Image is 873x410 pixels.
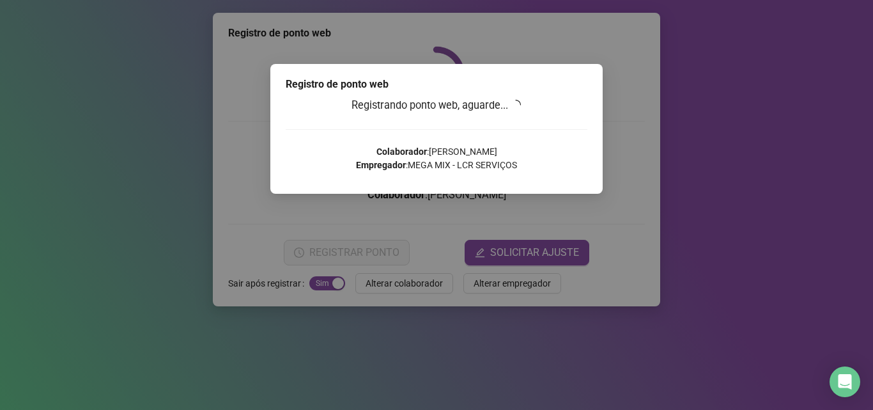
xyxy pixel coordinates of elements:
strong: Colaborador [376,146,427,157]
p: : [PERSON_NAME] : MEGA MIX - LCR SERVIÇOS [286,145,587,172]
h3: Registrando ponto web, aguarde... [286,97,587,114]
span: loading [509,97,523,112]
div: Registro de ponto web [286,77,587,92]
div: Open Intercom Messenger [830,367,860,397]
strong: Empregador [356,160,406,170]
